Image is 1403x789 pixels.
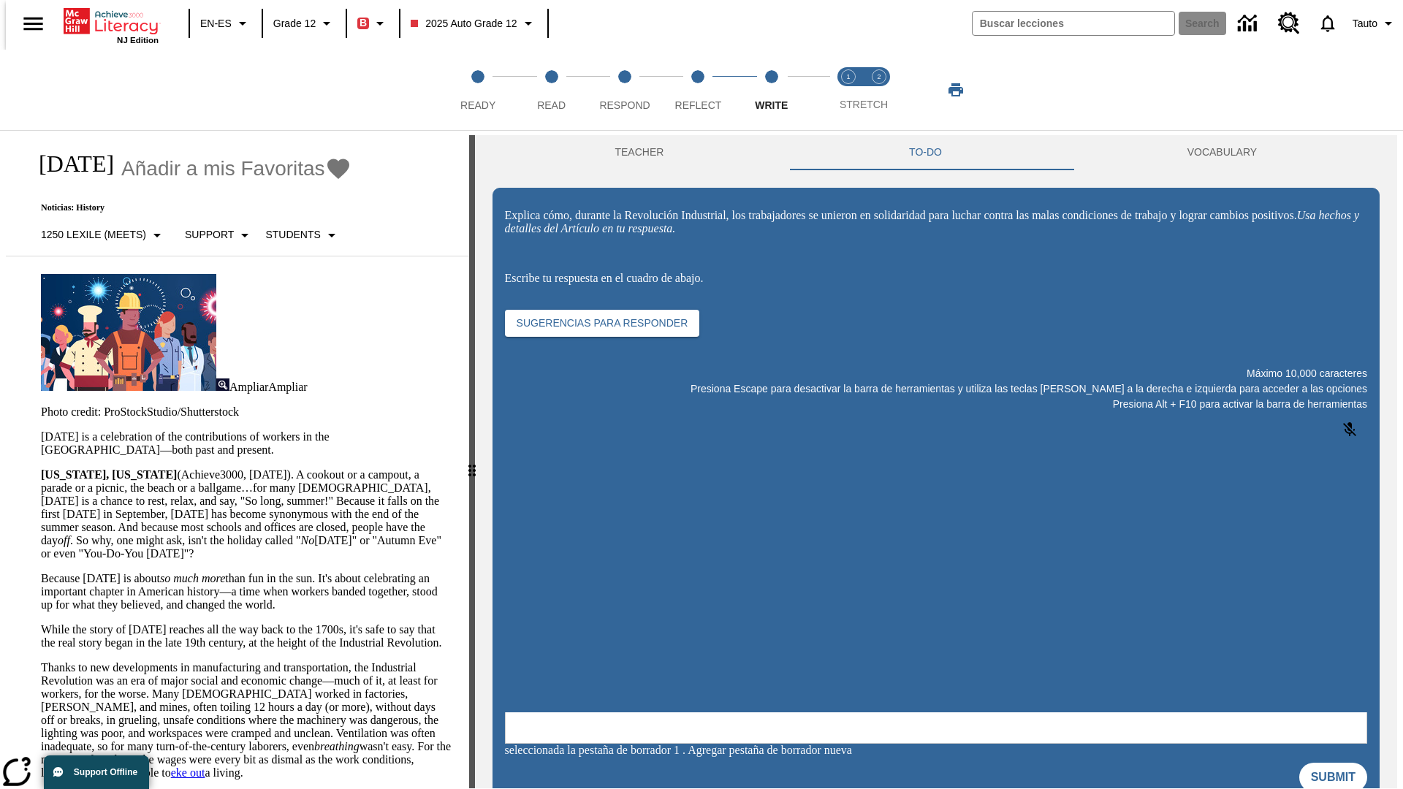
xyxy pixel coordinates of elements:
button: Grado: Grade 12, Elige un grado [267,10,341,37]
span: Tauto [1353,16,1377,31]
p: Photo credit: ProStockStudio/Shutterstock [41,405,452,419]
span: Ready [460,99,495,111]
button: Imprimir [932,77,979,103]
button: Write step 5 of 5 [729,50,814,130]
button: Tipo de apoyo, Support [179,222,259,248]
p: Support [185,227,234,243]
a: Notificaciones [1309,4,1347,42]
p: Presiona Escape para desactivar la barra de herramientas y utiliza las teclas [PERSON_NAME] a la ... [505,381,1367,397]
p: Explica cómo, durante la Revolución Industrial, los trabajadores se unieron en solidaridad para l... [505,209,1367,235]
button: Stretch Read step 1 of 2 [827,50,870,130]
button: Support Offline [44,755,149,789]
strong: [US_STATE], [US_STATE] [41,468,177,481]
span: B [360,14,367,32]
a: eke out [171,766,205,779]
p: [DATE] is a celebration of the contributions of workers in the [GEOGRAPHIC_DATA]—both past and pr... [41,430,452,457]
span: Ampliar [268,381,307,393]
p: Thanks to new developments in manufacturing and transportation, the Industrial Revolution was an ... [41,661,452,780]
button: Stretch Respond step 2 of 2 [858,50,900,130]
div: activity [475,135,1397,788]
button: Haga clic para activar la función de reconocimiento de voz [1332,412,1367,447]
span: EN-ES [200,16,232,31]
p: Máximo 10,000 caracteres [505,366,1367,381]
button: Ready step 1 of 5 [436,50,520,130]
button: Añadir a mis Favoritas - Día del Trabajo [121,156,351,181]
p: Students [265,227,320,243]
div: Portada [64,5,159,45]
h1: [DATE] [23,150,114,178]
span: Reflect [675,99,722,111]
a: Centro de recursos, Se abrirá en una pestaña nueva. [1269,4,1309,43]
span: 2025 Auto Grade 12 [411,16,517,31]
text: 1 [846,73,850,80]
div: seleccionada la pestaña de borrador 1 . Agregar pestaña de borrador nueva [505,744,1367,757]
body: Explica cómo, durante la Revolución Industrial, los trabajadores se unieron en solidaridad para l... [6,12,213,25]
button: Sugerencias para responder [505,310,700,337]
p: 1250 Lexile (Meets) [41,227,146,243]
button: Respond step 3 of 5 [582,50,667,130]
p: Escribe tu respuesta en el cuadro de abajo. [505,272,1367,285]
span: Ampliar [229,381,268,393]
p: Presiona Alt + F10 para activar la barra de herramientas [505,397,1367,412]
span: Write [755,99,788,111]
em: off [58,534,70,546]
button: Class: 2025 Auto Grade 12, Selecciona una clase [405,10,542,37]
button: Teacher [493,135,787,170]
em: No [300,534,314,546]
button: Language: EN-ES, Selecciona un idioma [194,10,257,37]
span: Respond [599,99,650,111]
input: search field [973,12,1174,35]
button: Reflect step 4 of 5 [655,50,740,130]
span: Añadir a mis Favoritas [121,157,325,180]
a: Centro de información [1229,4,1269,44]
button: Read step 2 of 5 [509,50,593,130]
p: Because [DATE] is about than fun in the sun. It's about celebrating an important chapter in Ameri... [41,572,452,611]
span: Support Offline [74,767,137,777]
img: A banner with a blue background shows an illustrated row of diverse men and women dressed in clot... [41,274,216,391]
span: STRETCH [840,99,888,110]
button: Seleccionar estudiante [259,222,346,248]
div: Instructional Panel Tabs [493,135,1380,170]
div: Pulsa la tecla de intro o la barra espaciadora y luego presiona las flechas de derecha e izquierd... [469,135,475,788]
em: Usa hechos y detalles del Artículo en tu respuesta. [505,209,1359,235]
img: Ampliar [216,378,229,391]
p: (Achieve3000, [DATE]). A cookout or a campout, a parade or a picnic, the beach or a ballgame…for ... [41,468,452,560]
em: so much more [160,572,225,584]
em: breathing [314,740,360,752]
span: NJ Edition [117,36,159,45]
button: Seleccione Lexile, 1250 Lexile (Meets) [35,222,172,248]
button: Boost El color de la clase es rojo. Cambiar el color de la clase. [351,10,395,37]
text: 2 [877,73,881,80]
button: Abrir el menú lateral [12,2,55,45]
button: TO-DO [786,135,1065,170]
button: VOCABULARY [1065,135,1380,170]
span: Grade 12 [273,16,316,31]
span: Read [537,99,566,111]
p: Noticias: History [23,202,351,213]
p: While the story of [DATE] reaches all the way back to the 1700s, it's safe to say that the real s... [41,623,452,649]
div: reading [6,135,469,781]
button: Perfil/Configuración [1347,10,1403,37]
